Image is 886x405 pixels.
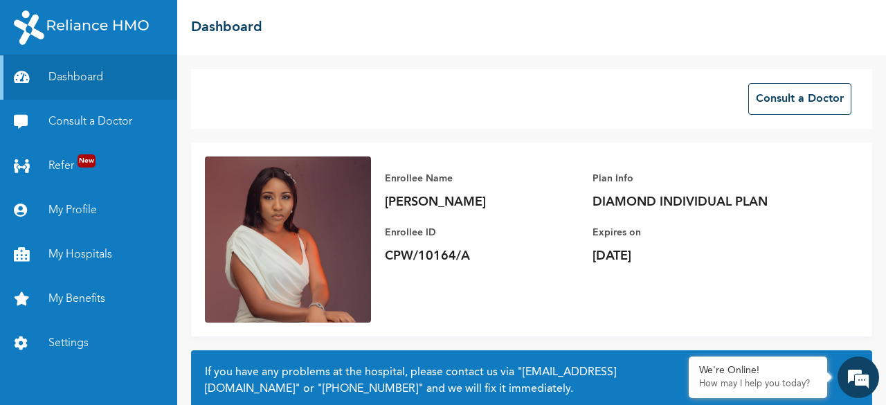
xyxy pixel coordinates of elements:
h2: If you have any problems at the hospital, please contact us via or and we will fix it immediately. [205,364,858,397]
p: How may I help you today? [699,379,817,390]
span: New [78,154,96,168]
p: [PERSON_NAME] [385,194,579,210]
p: [DATE] [593,248,786,264]
p: CPW/10164/A [385,248,579,264]
a: "[PHONE_NUMBER]" [317,384,424,395]
p: Enrollee ID [385,224,579,241]
h2: Dashboard [191,17,262,38]
div: We're Online! [699,365,817,377]
p: Expires on [593,224,786,241]
p: Plan Info [593,170,786,187]
p: DIAMOND INDIVIDUAL PLAN [593,194,786,210]
p: Enrollee Name [385,170,579,187]
button: Consult a Doctor [748,83,851,115]
img: RelianceHMO's Logo [14,10,149,45]
img: Enrollee [205,156,371,323]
